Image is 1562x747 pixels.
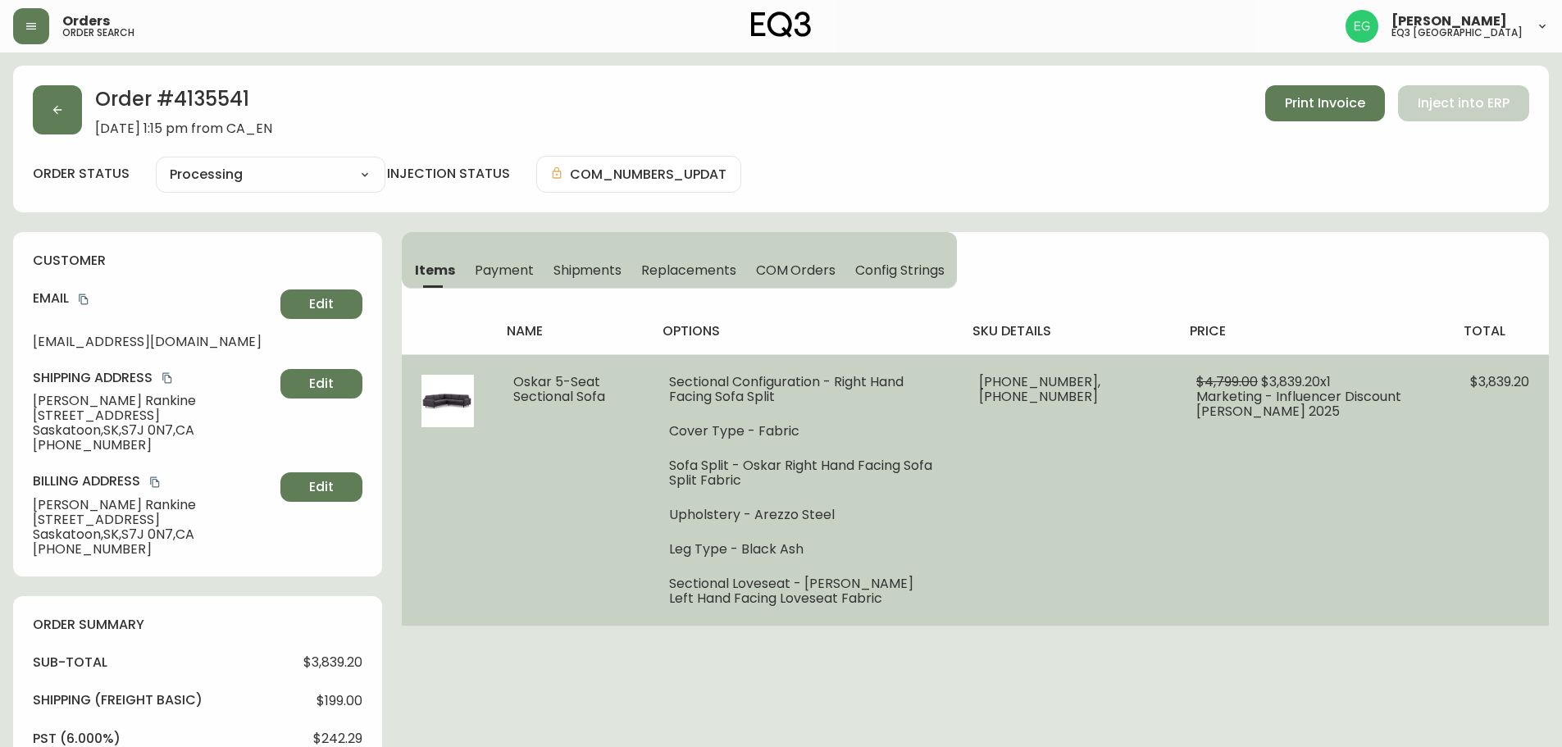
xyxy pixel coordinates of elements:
button: Edit [280,369,362,399]
h4: total [1464,322,1536,340]
span: [DATE] 1:15 pm from CA_EN [95,121,272,136]
span: Replacements [641,262,735,279]
span: COM Orders [756,262,836,279]
button: Edit [280,472,362,502]
span: [PERSON_NAME] Rankine [33,498,274,512]
li: Sectional Loveseat - [PERSON_NAME] Left Hand Facing Loveseat Fabric [669,576,940,606]
span: [PHONE_NUMBER] [33,438,274,453]
span: Marketing - Influencer Discount [PERSON_NAME] 2025 [1196,387,1401,421]
span: [PERSON_NAME] [1391,15,1507,28]
h4: Shipping Address [33,369,274,387]
h4: Email [33,289,274,307]
h4: name [507,322,636,340]
span: [EMAIL_ADDRESS][DOMAIN_NAME] [33,335,274,349]
button: copy [159,370,175,386]
span: Saskatoon , SK , S7J 0N7 , CA [33,527,274,542]
span: Payment [475,262,534,279]
h5: order search [62,28,134,38]
li: Upholstery - Arezzo Steel [669,508,940,522]
h4: Shipping ( Freight Basic ) [33,691,203,709]
span: Print Invoice [1285,94,1365,112]
span: $242.29 [313,731,362,746]
h4: order summary [33,616,362,634]
span: $3,839.20 [1470,372,1529,391]
li: Cover Type - Fabric [669,424,940,439]
span: Config Strings [855,262,944,279]
h4: injection status [387,165,510,183]
label: order status [33,165,130,183]
button: Print Invoice [1265,85,1385,121]
span: $199.00 [316,694,362,708]
span: [PHONE_NUMBER], [PHONE_NUMBER] [979,372,1100,406]
button: Edit [280,289,362,319]
span: [STREET_ADDRESS] [33,512,274,527]
h4: sub-total [33,654,107,672]
span: $3,839.20 [303,655,362,670]
h4: sku details [972,322,1164,340]
img: 45f2ae49-048f-4c96-84f6-217017ce6a73.jpg [421,375,474,427]
span: Orders [62,15,110,28]
li: Sectional Configuration - Right Hand Facing Sofa Split [669,375,940,404]
h4: customer [33,252,362,270]
span: $3,839.20 x 1 [1261,372,1331,391]
span: Edit [309,478,334,496]
span: [STREET_ADDRESS] [33,408,274,423]
li: Leg Type - Black Ash [669,542,940,557]
h4: Billing Address [33,472,274,490]
span: [PERSON_NAME] Rankine [33,394,274,408]
img: logo [751,11,812,38]
span: Edit [309,375,334,393]
span: Edit [309,295,334,313]
span: $4,799.00 [1196,372,1258,391]
button: copy [75,291,92,307]
h4: price [1190,322,1437,340]
span: Saskatoon , SK , S7J 0N7 , CA [33,423,274,438]
span: Items [415,262,455,279]
button: copy [147,474,163,490]
h5: eq3 [GEOGRAPHIC_DATA] [1391,28,1523,38]
img: db11c1629862fe82d63d0774b1b54d2b [1346,10,1378,43]
h2: Order # 4135541 [95,85,272,121]
span: Shipments [553,262,622,279]
li: Sofa Split - Oskar Right Hand Facing Sofa Split Fabric [669,458,940,488]
span: [PHONE_NUMBER] [33,542,274,557]
span: Oskar 5-Seat Sectional Sofa [513,372,605,406]
h4: options [663,322,947,340]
